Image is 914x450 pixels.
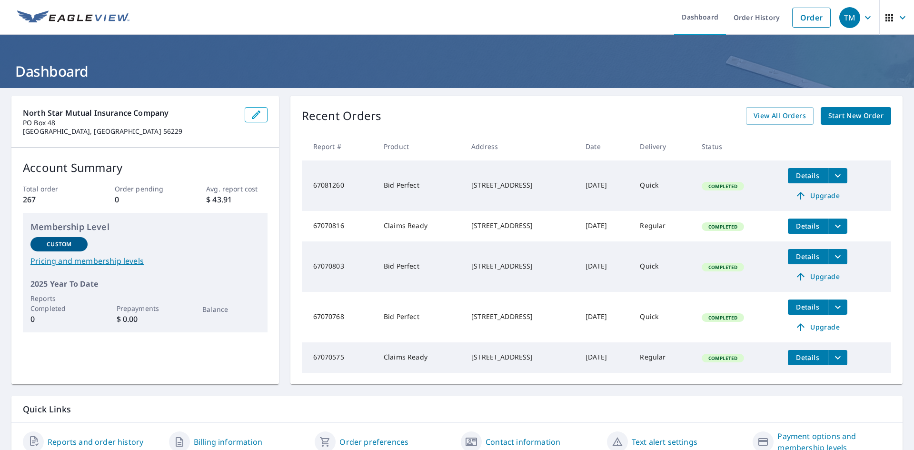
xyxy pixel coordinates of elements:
[471,221,570,230] div: [STREET_ADDRESS]
[828,350,847,365] button: filesDropdownBtn-67070575
[23,184,84,194] p: Total order
[794,171,822,180] span: Details
[788,320,847,335] a: Upgrade
[578,241,632,292] td: [DATE]
[302,342,376,373] td: 67070575
[694,132,780,160] th: Status
[30,255,260,267] a: Pricing and membership levels
[632,436,697,448] a: Text alert settings
[17,10,129,25] img: EV Logo
[202,304,259,314] p: Balance
[23,194,84,205] p: 267
[794,302,822,311] span: Details
[117,313,174,325] p: $ 0.00
[23,159,268,176] p: Account Summary
[754,110,806,122] span: View All Orders
[376,292,464,342] td: Bid Perfect
[788,188,847,203] a: Upgrade
[115,184,176,194] p: Order pending
[794,252,822,261] span: Details
[788,269,847,284] a: Upgrade
[703,264,743,270] span: Completed
[464,132,578,160] th: Address
[794,353,822,362] span: Details
[48,436,143,448] a: Reports and order history
[302,107,382,125] p: Recent Orders
[703,355,743,361] span: Completed
[632,132,694,160] th: Delivery
[11,61,903,81] h1: Dashboard
[117,303,174,313] p: Prepayments
[794,271,842,282] span: Upgrade
[30,313,88,325] p: 0
[23,107,237,119] p: North Star Mutual Insurance Company
[30,278,260,290] p: 2025 Year To Date
[376,132,464,160] th: Product
[578,292,632,342] td: [DATE]
[30,293,88,313] p: Reports Completed
[703,314,743,321] span: Completed
[194,436,262,448] a: Billing information
[828,219,847,234] button: filesDropdownBtn-67070816
[376,160,464,211] td: Bid Perfect
[486,436,560,448] a: Contact information
[632,160,694,211] td: Quick
[632,292,694,342] td: Quick
[839,7,860,28] div: TM
[788,219,828,234] button: detailsBtn-67070816
[703,183,743,190] span: Completed
[632,211,694,241] td: Regular
[206,194,267,205] p: $ 43.91
[23,403,891,415] p: Quick Links
[828,168,847,183] button: filesDropdownBtn-67081260
[794,190,842,201] span: Upgrade
[23,127,237,136] p: [GEOGRAPHIC_DATA], [GEOGRAPHIC_DATA] 56229
[578,211,632,241] td: [DATE]
[471,312,570,321] div: [STREET_ADDRESS]
[302,241,376,292] td: 67070803
[821,107,891,125] a: Start New Order
[578,132,632,160] th: Date
[376,342,464,373] td: Claims Ready
[632,342,694,373] td: Regular
[302,132,376,160] th: Report #
[471,180,570,190] div: [STREET_ADDRESS]
[632,241,694,292] td: Quick
[23,119,237,127] p: PO Box 48
[703,223,743,230] span: Completed
[302,292,376,342] td: 67070768
[471,352,570,362] div: [STREET_ADDRESS]
[206,184,267,194] p: Avg. report cost
[30,220,260,233] p: Membership Level
[578,342,632,373] td: [DATE]
[339,436,408,448] a: Order preferences
[828,110,884,122] span: Start New Order
[47,240,71,249] p: Custom
[471,261,570,271] div: [STREET_ADDRESS]
[792,8,831,28] a: Order
[302,160,376,211] td: 67081260
[302,211,376,241] td: 67070816
[788,168,828,183] button: detailsBtn-67081260
[788,350,828,365] button: detailsBtn-67070575
[746,107,814,125] a: View All Orders
[794,321,842,333] span: Upgrade
[788,300,828,315] button: detailsBtn-67070768
[794,221,822,230] span: Details
[788,249,828,264] button: detailsBtn-67070803
[376,211,464,241] td: Claims Ready
[115,194,176,205] p: 0
[376,241,464,292] td: Bid Perfect
[578,160,632,211] td: [DATE]
[828,249,847,264] button: filesDropdownBtn-67070803
[828,300,847,315] button: filesDropdownBtn-67070768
